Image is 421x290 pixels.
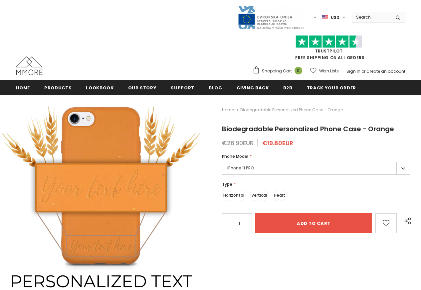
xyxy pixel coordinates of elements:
[346,68,360,74] a: Sign In
[16,56,43,75] img: MMORE Cases
[322,15,328,20] img: USD
[222,139,254,147] span: €26.90EUR
[237,80,269,95] a: Giving back
[44,85,72,91] span: Products
[171,80,194,95] a: support
[16,80,30,95] a: Home
[253,38,405,60] span: FREE SHIPPING ON ALL ORDERS
[283,85,293,91] span: B2B
[86,80,113,95] a: Lookbook
[283,80,293,95] a: B2B
[319,68,339,74] span: Wish Lists
[128,80,157,95] a: Our Story
[222,153,248,159] span: Phone Model
[222,106,234,114] a: Home
[128,85,157,91] span: Our Story
[237,85,269,91] span: Giving back
[307,80,356,95] a: Track your order
[310,65,339,77] a: Wish Lists
[222,162,410,175] label: iPhone 11 PRO
[253,66,306,76] a: Shopping Cart 0
[295,67,302,74] span: 0
[209,80,222,95] a: Blog
[222,124,394,134] span: Biodegradable Personalized Phone Case - Orange
[296,35,362,48] img: Trust Pilot Stars
[262,139,293,147] span: €19.80EUR
[222,190,246,201] label: Horizontal
[315,48,343,54] a: Trustpilot
[307,85,356,91] span: Track your order
[366,68,405,74] a: Create an account
[361,68,365,74] span: or
[255,213,372,233] input: Add to cart
[44,80,72,95] a: Products
[250,190,268,201] label: Vertical
[262,68,292,74] span: Shopping Cart
[331,14,339,21] span: USD
[209,85,222,91] span: Blog
[238,14,304,20] a: Javni Razpis
[222,181,232,187] span: Type
[352,12,390,22] input: Search Site
[240,106,343,114] span: Biodegradable Personalized Phone Case - Orange
[273,190,287,201] label: Heart
[16,85,30,91] span: Home
[238,5,304,30] img: Javni Razpis
[86,85,113,91] span: Lookbook
[171,85,194,91] span: support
